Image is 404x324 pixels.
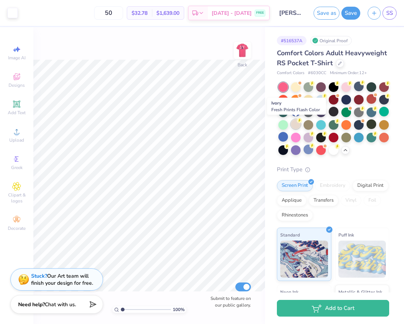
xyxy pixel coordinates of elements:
span: Greek [11,165,23,171]
span: Puff Ink [338,231,354,239]
span: [DATE] - [DATE] [212,9,252,17]
div: Rhinestones [277,210,313,221]
span: SS [386,9,393,17]
div: Applique [277,195,307,206]
div: Screen Print [277,180,313,191]
span: Metallic & Glitter Ink [338,288,382,296]
span: Comfort Colors [277,70,304,76]
span: Neon Ink [280,288,298,296]
span: $1,639.00 [156,9,179,17]
span: Chat with us. [45,301,76,308]
div: Transfers [309,195,338,206]
span: Minimum Order: 12 + [330,70,367,76]
div: Embroidery [315,180,350,191]
div: Back [238,62,247,68]
button: Save [341,7,360,20]
label: Submit to feature on our public gallery. [206,295,251,308]
button: Save as [314,7,340,20]
img: Puff Ink [338,241,386,278]
span: Standard [280,231,300,239]
div: Our Art team will finish your design for free. [31,272,93,287]
span: FREE [256,10,264,16]
span: 100 % [173,306,185,313]
a: SS [383,7,397,20]
div: Foil [364,195,381,206]
img: Standard [280,241,328,278]
input: – – [94,6,123,20]
span: Add Text [8,110,26,116]
span: Fresh Prints Flash Color [271,107,320,113]
span: Image AI [8,55,26,61]
span: Clipart & logos [4,192,30,204]
span: Designs [9,82,25,88]
div: Digital Print [352,180,388,191]
div: # 516537A [277,36,307,45]
input: Untitled Design [274,6,310,20]
div: Print Type [277,165,389,174]
span: $32.78 [132,9,148,17]
div: Vinyl [341,195,361,206]
span: Upload [9,137,24,143]
span: # 6030CC [308,70,326,76]
strong: Stuck? [31,272,47,280]
img: Back [235,43,250,58]
span: Decorate [8,225,26,231]
span: Comfort Colors Adult Heavyweight RS Pocket T-Shirt [277,49,387,67]
div: Original Proof [310,36,352,45]
button: Add to Cart [277,300,389,317]
div: Ivory [267,98,326,115]
strong: Need help? [18,301,45,308]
